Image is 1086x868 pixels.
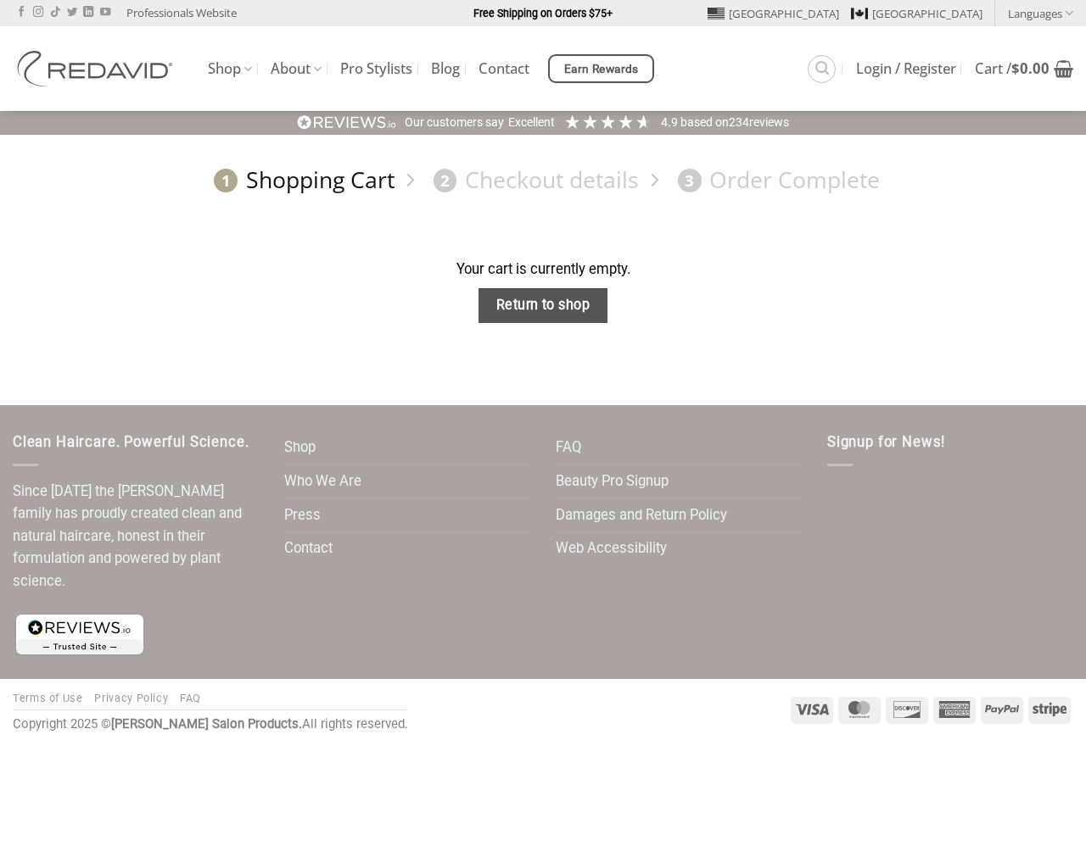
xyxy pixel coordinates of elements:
[851,1,982,26] a: [GEOGRAPHIC_DATA]
[479,53,529,84] a: Contact
[1011,58,1050,78] bdi: 0.00
[975,62,1050,75] span: Cart /
[206,165,395,195] a: 1Shopping Cart
[508,114,555,131] div: Excellent
[431,53,460,84] a: Blog
[13,481,259,593] p: Since [DATE] the [PERSON_NAME] family has proudly created clean and natural haircare, honest in t...
[271,53,322,86] a: About
[50,7,60,19] a: Follow on TikTok
[284,532,333,565] a: Contact
[33,7,43,19] a: Follow on Instagram
[13,434,249,450] span: Clean Haircare. Powerful Science.
[111,716,302,732] strong: [PERSON_NAME] Salon Products.
[563,113,652,131] div: 4.91 Stars
[749,115,789,129] span: reviews
[479,288,607,323] a: Return to shop
[340,53,412,84] a: Pro Stylists
[13,153,1073,208] nav: Checkout steps
[473,7,613,19] strong: Free Shipping on Orders $75+
[661,115,680,129] span: 4.9
[556,465,669,498] a: Beauty Pro Signup
[808,55,836,83] a: Search
[1008,1,1073,25] a: Languages
[564,60,639,79] span: Earn Rewards
[425,165,639,195] a: 2Checkout details
[548,54,654,83] a: Earn Rewards
[788,694,1073,724] div: Payment icons
[100,7,110,19] a: Follow on YouTube
[556,431,581,465] a: FAQ
[856,62,956,75] span: Login / Register
[16,7,26,19] a: Follow on Facebook
[13,611,147,658] img: reviews-trust-logo-1.png
[856,53,956,84] a: Login / Register
[13,692,83,704] a: Terms of Use
[208,53,252,86] a: Shop
[94,692,168,704] a: Privacy Policy
[556,532,667,565] a: Web Accessibility
[729,115,749,129] span: 234
[284,465,361,498] a: Who We Are
[13,259,1073,281] div: Your cart is currently empty.
[556,499,727,532] a: Damages and Return Policy
[284,499,321,532] a: Press
[827,434,945,450] span: Signup for News!
[434,169,457,192] span: 2
[1011,58,1020,78] span: $
[13,51,182,86] img: REDAVID Salon Products | United States
[405,114,504,131] div: Our customers say
[180,692,201,704] a: FAQ
[680,115,729,129] span: Based on
[284,431,316,465] a: Shop
[214,169,238,192] span: 1
[83,7,93,19] a: Follow on LinkedIn
[13,715,408,735] div: Copyright 2025 © All rights reserved.
[975,50,1073,87] a: View cart
[708,1,839,26] a: [GEOGRAPHIC_DATA]
[297,114,397,131] img: REVIEWS.io
[67,7,77,19] a: Follow on Twitter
